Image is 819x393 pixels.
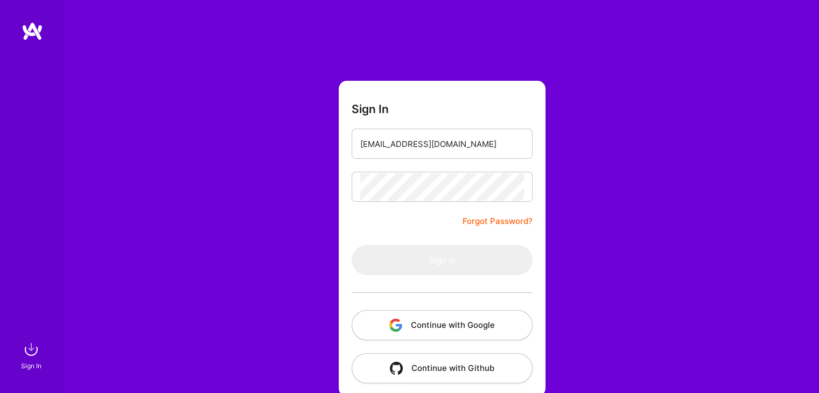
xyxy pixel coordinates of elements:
[390,362,403,375] img: icon
[352,102,389,116] h3: Sign In
[463,215,533,228] a: Forgot Password?
[352,310,533,340] button: Continue with Google
[352,245,533,275] button: Sign In
[20,339,42,360] img: sign in
[22,22,43,41] img: logo
[360,130,524,158] input: Email...
[23,339,42,371] a: sign inSign In
[389,319,402,332] img: icon
[352,353,533,383] button: Continue with Github
[21,360,41,371] div: Sign In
